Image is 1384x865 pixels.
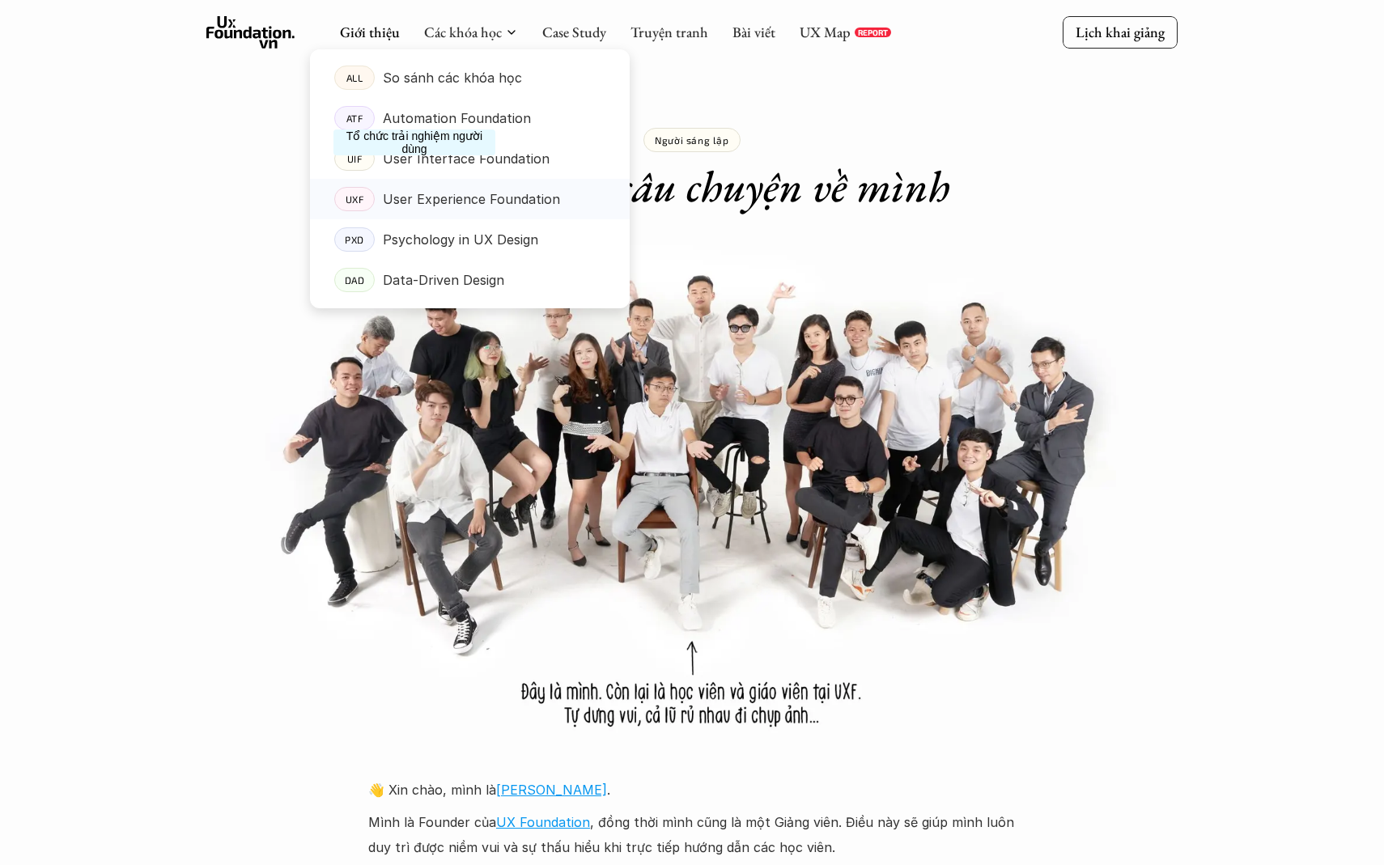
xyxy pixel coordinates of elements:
[346,112,363,124] p: ATF
[618,158,847,214] em: câu chuyện về
[732,23,775,41] a: Bài viết
[310,260,630,300] a: DADData-Driven Design
[368,778,1016,802] p: 👋 Xin chào, mình là .
[856,158,950,214] em: mình
[383,66,522,90] p: So sánh các khóa học
[496,782,607,798] a: [PERSON_NAME]
[542,23,606,41] a: Case Study
[383,106,531,130] p: Automation Foundation
[434,160,950,213] h1: Còn đây là
[383,227,538,252] p: Psychology in UX Design
[1076,23,1165,41] p: Lịch khai giảng
[310,98,630,138] a: ATFAutomation Foundation
[855,28,891,37] a: REPORT
[496,814,590,830] a: UX Foundation
[310,179,630,219] a: UXFUser Experience Foundation
[346,193,364,205] p: UXF
[655,134,728,146] p: Người sáng lập
[858,28,888,37] p: REPORT
[368,810,1016,859] p: Mình là Founder của , đồng thời mình cũng là một Giảng viên. Điều này sẽ giúp mình luôn duy trì đ...
[424,23,502,41] a: Các khóa học
[800,23,851,41] a: UX Map
[346,72,363,83] p: ALL
[383,187,560,211] p: User Experience Foundation
[1063,16,1178,48] a: Lịch khai giảng
[340,23,400,41] a: Giới thiệu
[345,234,364,245] p: PXD
[310,219,630,260] a: PXDPsychology in UX Design
[630,23,708,41] a: Truyện tranh
[310,57,630,98] a: ALLSo sánh các khóa học
[383,146,550,171] p: User Interface Foundation
[345,274,365,286] p: DAD
[383,268,504,292] p: Data-Driven Design
[347,153,363,164] p: UIF
[310,138,630,179] a: UIFUser Interface Foundation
